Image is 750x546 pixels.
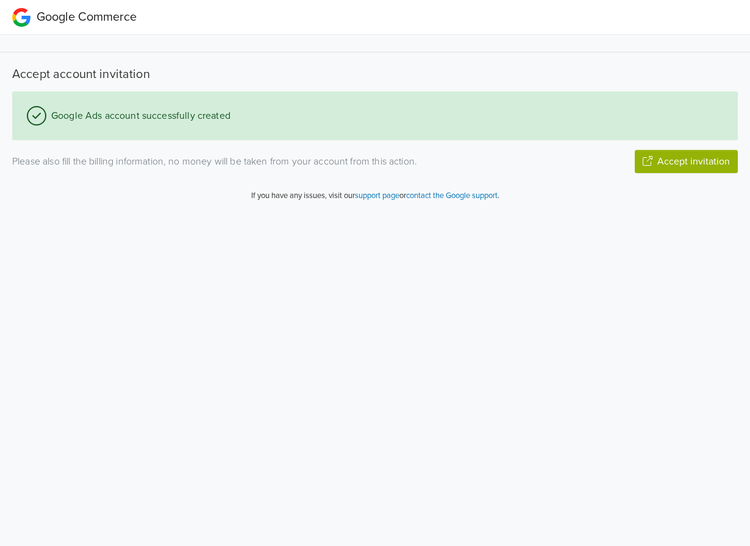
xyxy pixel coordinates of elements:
a: contact the Google support [406,191,498,200]
button: Accept invitation [635,150,738,173]
h5: Accept account invitation [12,67,738,82]
span: Google Ads account successfully created [46,108,230,123]
p: Please also fill the billing information, no money will be taken from your account from this action. [12,154,552,169]
a: support page [355,191,399,200]
span: Google Commerce [37,10,137,24]
p: If you have any issues, visit our or . [251,190,499,202]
